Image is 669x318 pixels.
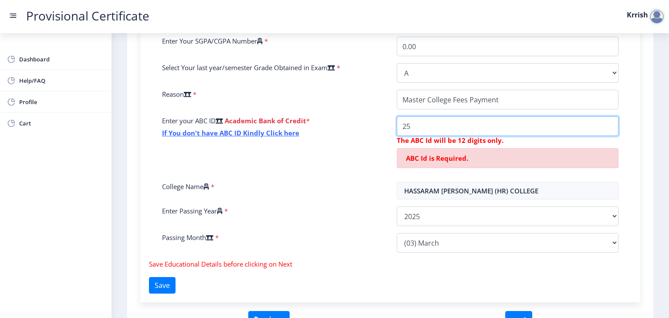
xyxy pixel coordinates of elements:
[162,63,335,72] label: Select Your last year/semester Grade Obtained in Exam
[162,182,209,191] label: College Name
[17,11,158,20] a: Provisional Certificate
[225,116,306,125] b: Academic Bank of Credit
[19,75,105,86] span: Help/FAQ
[162,233,213,242] label: Passing Month
[162,90,191,98] label: Reason
[397,116,618,136] input: ABC ID
[162,116,223,125] label: Enter your ABC ID
[19,97,105,107] span: Profile
[397,37,618,56] input: Grade Point
[19,118,105,129] span: Cart
[149,260,292,268] span: Save Educational Details before clicking on Next
[627,11,648,18] label: Krrish
[397,182,618,200] input: Select College Name
[406,154,468,162] span: ABC Id is Required.
[397,136,503,145] b: The ABC Id will be 12 digits only.
[162,37,263,45] label: Enter Your SGPA/CGPA Number
[149,277,176,294] button: Save
[397,90,618,109] input: Reason
[162,206,223,215] label: Enter Passing Year
[19,54,105,64] span: Dashboard
[162,129,299,137] a: If You don't have ABC ID Kindly Click here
